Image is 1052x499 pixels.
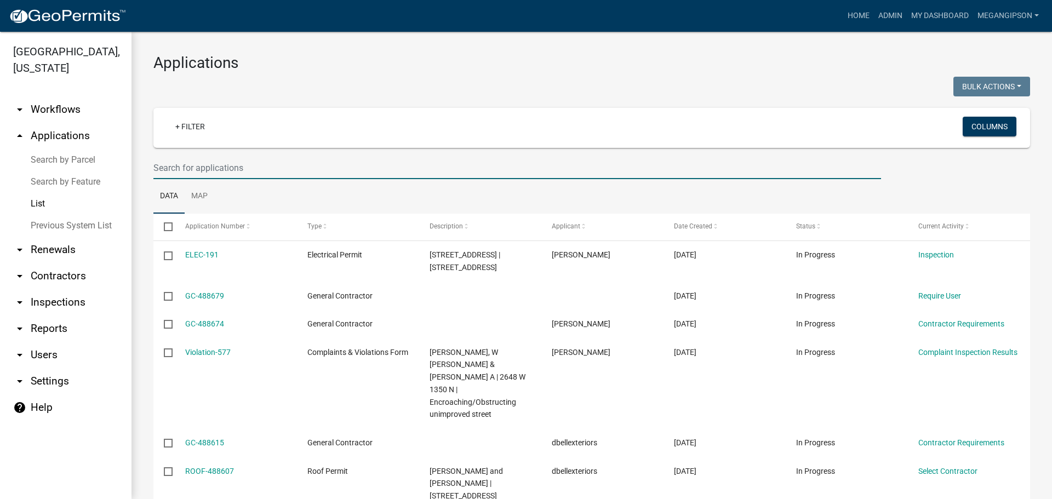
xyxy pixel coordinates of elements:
span: dbellexteriors [552,467,597,475]
span: Date Created [674,222,712,230]
input: Search for applications [153,157,881,179]
a: ELEC-191 [185,250,219,259]
span: 10/06/2025 [674,348,696,357]
a: Select Contractor [918,467,977,475]
button: Bulk Actions [953,77,1030,96]
datatable-header-cell: Type [296,214,419,240]
span: Description [430,222,463,230]
a: Home [843,5,874,26]
span: In Progress [796,250,835,259]
a: Map [185,179,214,214]
i: arrow_drop_down [13,348,26,362]
i: help [13,401,26,414]
span: General Contractor [307,438,373,447]
datatable-header-cell: Status [786,214,908,240]
a: GC-488615 [185,438,224,447]
a: Inspection [918,250,954,259]
span: Application Number [185,222,245,230]
span: 10/06/2025 [674,467,696,475]
a: GC-488679 [185,291,224,300]
a: Contractor Requirements [918,438,1004,447]
span: Applicant [552,222,580,230]
datatable-header-cell: Applicant [541,214,664,240]
span: In Progress [796,319,835,328]
datatable-header-cell: Date Created [664,214,786,240]
i: arrow_drop_up [13,129,26,142]
datatable-header-cell: Select [153,214,174,240]
i: arrow_drop_down [13,243,26,256]
span: 10/07/2025 [674,250,696,259]
span: 10/06/2025 [674,438,696,447]
a: Admin [874,5,907,26]
span: Katie Klineman [552,319,610,328]
span: 13715 S Deer Creek Ave | 13715 S DEER CREEK AVE [430,250,500,272]
datatable-header-cell: Application Number [174,214,296,240]
i: arrow_drop_down [13,269,26,283]
a: megangipson [973,5,1043,26]
h3: Applications [153,54,1030,72]
a: Require User [918,291,961,300]
a: My Dashboard [907,5,973,26]
a: GC-488674 [185,319,224,328]
a: Contractor Requirements [918,319,1004,328]
i: arrow_drop_down [13,322,26,335]
span: Brooklyn Thomas [552,348,610,357]
a: Violation-577 [185,348,231,357]
span: Type [307,222,322,230]
i: arrow_drop_down [13,103,26,116]
a: Complaint Inspection Results [918,348,1017,357]
span: Coffing, W Chris & Denise A | 2648 W 1350 N | Encroaching/Obstructing unimproved street [430,348,525,419]
span: Roof Permit [307,467,348,475]
button: Columns [963,117,1016,136]
span: Complaints & Violations Form [307,348,408,357]
span: Wesley Allen Wiggs [552,250,610,259]
span: Electrical Permit [307,250,362,259]
span: Status [796,222,815,230]
span: In Progress [796,348,835,357]
i: arrow_drop_down [13,375,26,388]
a: ROOF-488607 [185,467,234,475]
span: In Progress [796,438,835,447]
a: + Filter [167,117,214,136]
span: 10/06/2025 [674,319,696,328]
span: dbellexteriors [552,438,597,447]
a: Data [153,179,185,214]
span: General Contractor [307,319,373,328]
span: 10/06/2025 [674,291,696,300]
i: arrow_drop_down [13,296,26,309]
span: In Progress [796,467,835,475]
datatable-header-cell: Description [419,214,541,240]
span: Current Activity [918,222,964,230]
span: In Progress [796,291,835,300]
span: General Contractor [307,291,373,300]
datatable-header-cell: Current Activity [908,214,1030,240]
